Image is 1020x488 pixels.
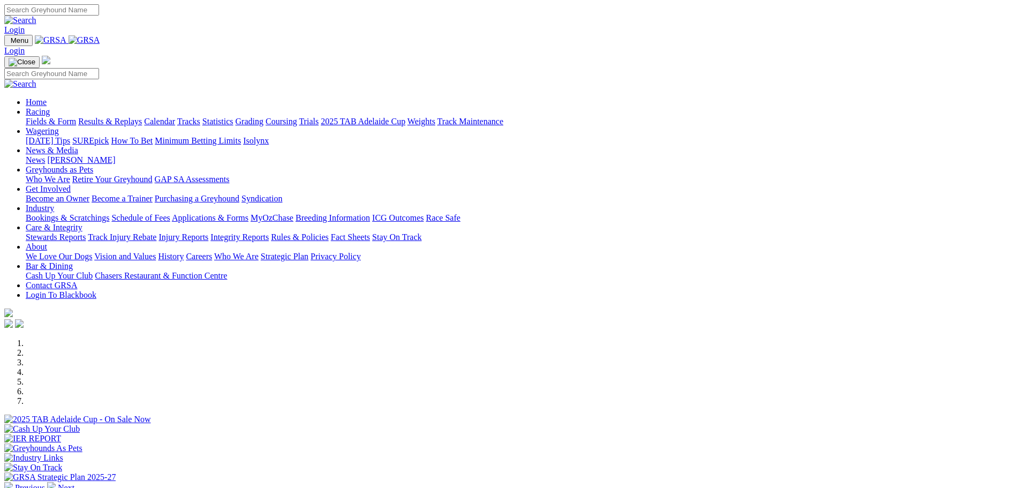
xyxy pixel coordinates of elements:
a: Contact GRSA [26,281,77,290]
a: Trials [299,117,319,126]
a: [PERSON_NAME] [47,155,115,164]
a: 2025 TAB Adelaide Cup [321,117,405,126]
img: IER REPORT [4,434,61,444]
a: Login [4,25,25,34]
a: Breeding Information [296,213,370,222]
a: Who We Are [26,175,70,184]
a: Become an Owner [26,194,89,203]
img: GRSA [35,35,66,45]
img: logo-grsa-white.png [42,56,50,64]
a: Chasers Restaurant & Function Centre [95,271,227,280]
div: News & Media [26,155,1016,165]
img: Search [4,79,36,89]
a: Minimum Betting Limits [155,136,241,145]
a: Track Injury Rebate [88,232,156,242]
a: Coursing [266,117,297,126]
a: Syndication [241,194,282,203]
a: History [158,252,184,261]
span: Menu [11,36,28,44]
a: We Love Our Dogs [26,252,92,261]
a: Isolynx [243,136,269,145]
img: twitter.svg [15,319,24,328]
div: Greyhounds as Pets [26,175,1016,184]
a: Home [26,97,47,107]
div: Racing [26,117,1016,126]
a: Vision and Values [94,252,156,261]
a: Fact Sheets [331,232,370,242]
a: Strategic Plan [261,252,308,261]
button: Toggle navigation [4,56,40,68]
a: Applications & Forms [172,213,248,222]
a: Cash Up Your Club [26,271,93,280]
a: Racing [26,107,50,116]
img: logo-grsa-white.png [4,309,13,317]
a: Grading [236,117,263,126]
div: About [26,252,1016,261]
a: Track Maintenance [437,117,503,126]
a: News [26,155,45,164]
a: Injury Reports [158,232,208,242]
a: Login [4,46,25,55]
a: [DATE] Tips [26,136,70,145]
div: Get Involved [26,194,1016,204]
img: Search [4,16,36,25]
a: Become a Trainer [92,194,153,203]
a: Careers [186,252,212,261]
div: Wagering [26,136,1016,146]
a: Fields & Form [26,117,76,126]
img: GRSA Strategic Plan 2025-27 [4,472,116,482]
a: Stewards Reports [26,232,86,242]
div: Industry [26,213,1016,223]
a: Greyhounds as Pets [26,165,93,174]
a: About [26,242,47,251]
a: Stay On Track [372,232,421,242]
a: Weights [407,117,435,126]
img: 2025 TAB Adelaide Cup - On Sale Now [4,415,151,424]
img: Stay On Track [4,463,62,472]
img: facebook.svg [4,319,13,328]
a: Schedule of Fees [111,213,170,222]
input: Search [4,4,99,16]
a: Bar & Dining [26,261,73,271]
a: Calendar [144,117,175,126]
img: Cash Up Your Club [4,424,80,434]
a: Race Safe [426,213,460,222]
img: Industry Links [4,453,63,463]
a: Wagering [26,126,59,136]
a: Tracks [177,117,200,126]
a: How To Bet [111,136,153,145]
a: Get Involved [26,184,71,193]
a: News & Media [26,146,78,155]
a: Retire Your Greyhound [72,175,153,184]
a: Who We Are [214,252,259,261]
a: Statistics [202,117,233,126]
a: MyOzChase [251,213,293,222]
a: Login To Blackbook [26,290,96,299]
a: Purchasing a Greyhound [155,194,239,203]
div: Bar & Dining [26,271,1016,281]
img: Greyhounds As Pets [4,444,82,453]
a: GAP SA Assessments [155,175,230,184]
a: Integrity Reports [210,232,269,242]
a: Industry [26,204,54,213]
a: SUREpick [72,136,109,145]
input: Search [4,68,99,79]
a: ICG Outcomes [372,213,424,222]
a: Care & Integrity [26,223,82,232]
button: Toggle navigation [4,35,33,46]
a: Results & Replays [78,117,142,126]
img: GRSA [69,35,100,45]
div: Care & Integrity [26,232,1016,242]
a: Rules & Policies [271,232,329,242]
a: Bookings & Scratchings [26,213,109,222]
img: Close [9,58,35,66]
a: Privacy Policy [311,252,361,261]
